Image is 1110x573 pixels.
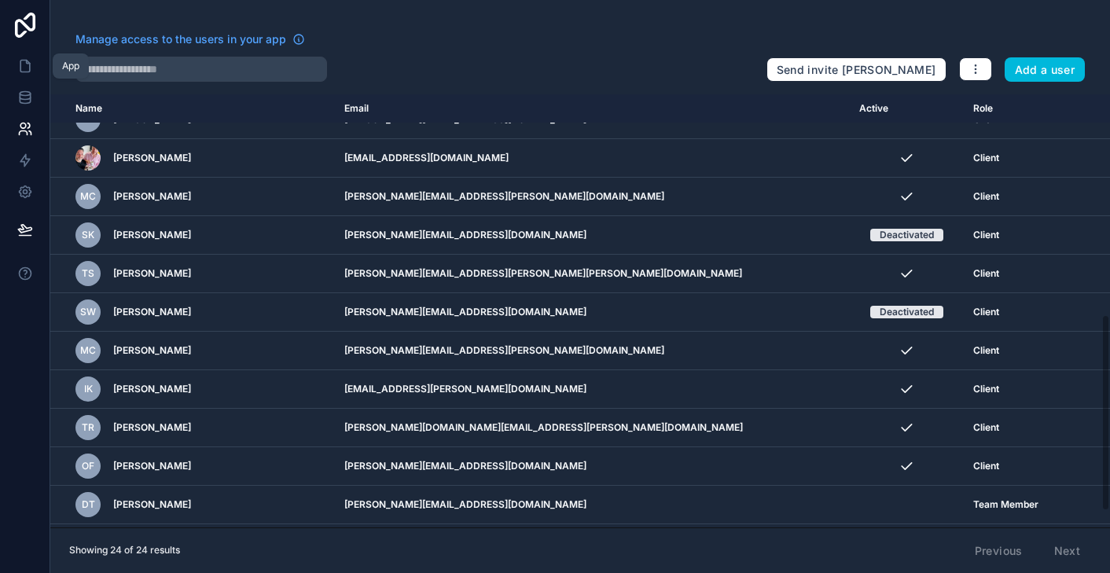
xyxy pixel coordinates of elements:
th: Name [50,94,335,123]
span: Client [973,421,999,434]
th: Role [964,94,1068,123]
span: [PERSON_NAME] [113,383,191,395]
span: Client [973,229,999,241]
span: [PERSON_NAME] [113,344,191,357]
td: [PERSON_NAME][EMAIL_ADDRESS][DOMAIN_NAME] [335,486,850,524]
span: [PERSON_NAME] [113,498,191,511]
span: MC [80,190,96,203]
button: Send invite [PERSON_NAME] [766,57,946,83]
div: Deactivated [880,306,934,318]
span: Client [973,306,999,318]
span: SW [80,306,96,318]
span: [PERSON_NAME] [113,460,191,472]
span: Client [973,267,999,280]
span: Showing 24 of 24 results [69,544,180,556]
span: IK [84,383,93,395]
span: Client [973,383,999,395]
span: [PERSON_NAME] [113,306,191,318]
span: [PERSON_NAME] [113,421,191,434]
span: Client [973,460,999,472]
div: App [62,60,79,72]
td: [PERSON_NAME][EMAIL_ADDRESS][PERSON_NAME][PERSON_NAME][DOMAIN_NAME] [335,255,850,293]
span: MC [80,344,96,357]
span: [PERSON_NAME] [113,190,191,203]
th: Email [335,94,850,123]
td: [PERSON_NAME][EMAIL_ADDRESS][DOMAIN_NAME] [335,216,850,255]
div: Deactivated [880,229,934,241]
span: TR [82,421,94,434]
span: Manage access to the users in your app [75,31,286,47]
td: [EMAIL_ADDRESS][DOMAIN_NAME] [335,139,850,178]
span: Client [973,344,999,357]
td: [PERSON_NAME][EMAIL_ADDRESS][DOMAIN_NAME] [335,293,850,332]
div: scrollable content [50,94,1110,527]
span: TS [82,267,94,280]
span: SK [82,229,94,241]
span: DT [82,498,95,511]
span: Team Member [973,498,1038,511]
button: Add a user [1005,57,1086,83]
span: [PERSON_NAME] [113,229,191,241]
td: [EMAIL_ADDRESS][PERSON_NAME][DOMAIN_NAME] [335,370,850,409]
span: Client [973,190,999,203]
td: [PERSON_NAME][EMAIL_ADDRESS][PERSON_NAME][DOMAIN_NAME] [335,178,850,216]
a: Manage access to the users in your app [75,31,305,47]
td: [PERSON_NAME][EMAIL_ADDRESS][DOMAIN_NAME] [335,447,850,486]
th: Active [850,94,963,123]
span: OF [82,460,94,472]
span: Client [973,152,999,164]
span: [PERSON_NAME] [113,152,191,164]
span: [PERSON_NAME] [113,267,191,280]
td: [PERSON_NAME][EMAIL_ADDRESS][PERSON_NAME][DOMAIN_NAME] [335,332,850,370]
td: [PERSON_NAME][DOMAIN_NAME][EMAIL_ADDRESS][PERSON_NAME][DOMAIN_NAME] [335,409,850,447]
td: [EMAIL_ADDRESS][DOMAIN_NAME] [335,524,850,563]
